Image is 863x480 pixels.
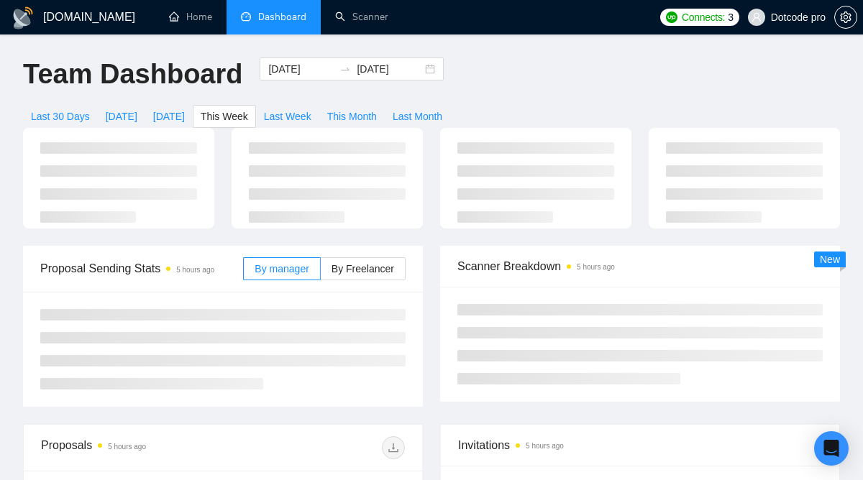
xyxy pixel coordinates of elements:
span: [DATE] [153,109,185,124]
span: to [339,63,351,75]
img: logo [12,6,35,29]
span: New [820,254,840,265]
span: Dashboard [258,11,306,23]
time: 5 hours ago [577,263,615,271]
div: Proposals [41,436,223,459]
span: swap-right [339,63,351,75]
h1: Team Dashboard [23,57,242,91]
button: setting [834,6,857,29]
span: By Freelancer [332,263,394,274]
button: This Week [193,105,256,128]
span: 3 [728,9,734,25]
a: homeHome [169,11,212,23]
span: setting [835,11,857,23]
input: Start date [268,61,334,77]
a: searchScanner [335,11,388,23]
span: This Week [201,109,248,124]
span: Scanner Breakdown [457,257,823,275]
span: user [752,12,762,22]
time: 5 hours ago [108,443,146,451]
time: 5 hours ago [176,266,214,274]
span: dashboard [241,11,251,22]
span: Connects: [682,9,725,25]
input: End date [357,61,422,77]
img: upwork-logo.png [666,11,677,23]
time: 5 hours ago [526,442,564,450]
span: Last Month [393,109,442,124]
span: Last 30 Days [31,109,90,124]
span: This Month [327,109,377,124]
button: Last Week [256,105,319,128]
span: [DATE] [106,109,137,124]
span: By manager [255,263,309,274]
span: Last Week [264,109,311,124]
button: Last 30 Days [23,105,98,128]
span: Invitations [458,436,822,454]
button: This Month [319,105,385,128]
a: setting [834,11,857,23]
div: Open Intercom Messenger [814,431,849,466]
span: Proposal Sending Stats [40,259,243,277]
button: [DATE] [145,105,193,128]
button: [DATE] [98,105,145,128]
button: Last Month [385,105,450,128]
